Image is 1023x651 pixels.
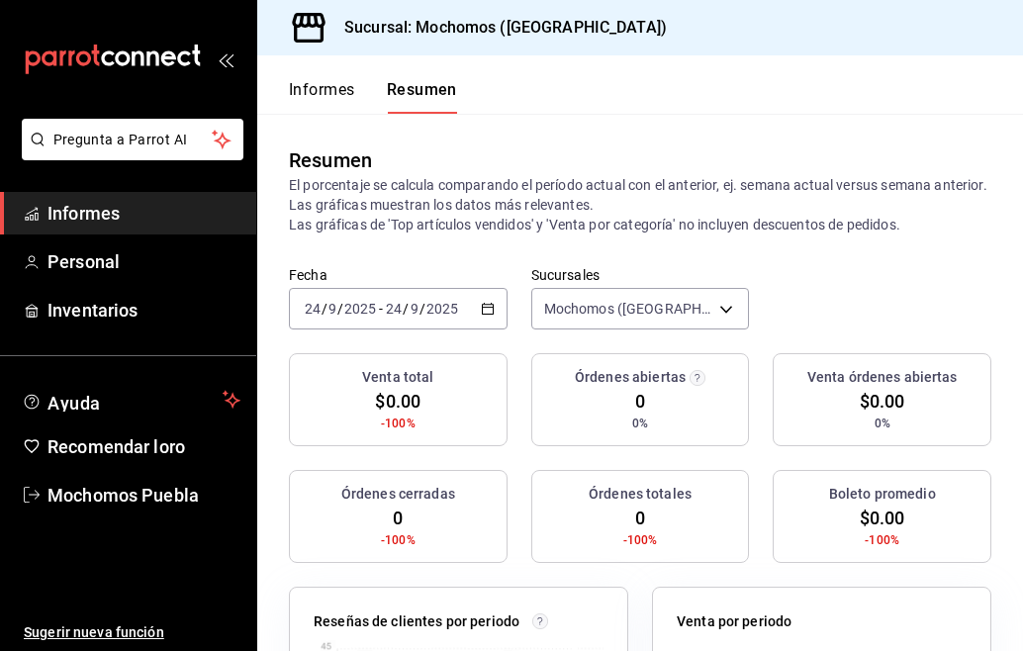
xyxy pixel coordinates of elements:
[47,203,120,224] font: Informes
[289,148,372,172] font: Resumen
[677,613,791,629] font: Venta por periodo
[14,143,243,164] a: Pregunta a Parrot AI
[632,417,648,430] font: 0%
[47,393,101,414] font: Ayuda
[22,119,243,160] button: Pregunta a Parrot AI
[425,301,459,317] input: ----
[322,301,327,317] font: /
[387,80,457,99] font: Resumen
[385,301,403,317] input: --
[410,301,419,317] input: --
[635,508,645,528] font: 0
[393,508,403,528] font: 0
[381,417,416,430] font: -100%
[327,301,337,317] input: --
[829,486,936,502] font: Boleto promedio
[381,533,416,547] font: -100%
[544,301,764,317] font: Mochomos ([GEOGRAPHIC_DATA])
[53,132,188,147] font: Pregunta a Parrot AI
[289,266,327,282] font: Fecha
[47,485,199,506] font: Mochomos Puebla
[860,508,905,528] font: $0.00
[289,217,900,232] font: Las gráficas de 'Top artículos vendidos' y 'Venta por categoría' no incluyen descuentos de pedidos.
[865,533,899,547] font: -100%
[379,301,383,317] font: -
[47,300,138,321] font: Inventarios
[635,391,645,412] font: 0
[289,80,355,99] font: Informes
[47,436,185,457] font: Recomendar loro
[344,18,667,37] font: Sucursal: Mochomos ([GEOGRAPHIC_DATA])
[304,301,322,317] input: --
[860,391,905,412] font: $0.00
[419,301,425,317] font: /
[375,391,420,412] font: $0.00
[875,417,890,430] font: 0%
[343,301,377,317] input: ----
[289,79,457,114] div: pestañas de navegación
[403,301,409,317] font: /
[289,177,987,213] font: El porcentaje se calcula comparando el período actual con el anterior, ej. semana actual versus s...
[218,51,233,67] button: abrir_cajón_menú
[47,251,120,272] font: Personal
[589,486,692,502] font: Órdenes totales
[575,369,686,385] font: Órdenes abiertas
[807,369,958,385] font: Venta órdenes abiertas
[623,533,658,547] font: -100%
[341,486,455,502] font: Órdenes cerradas
[314,613,519,629] font: Reseñas de clientes por periodo
[531,266,600,282] font: Sucursales
[362,369,433,385] font: Venta total
[337,301,343,317] font: /
[24,624,164,640] font: Sugerir nueva función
